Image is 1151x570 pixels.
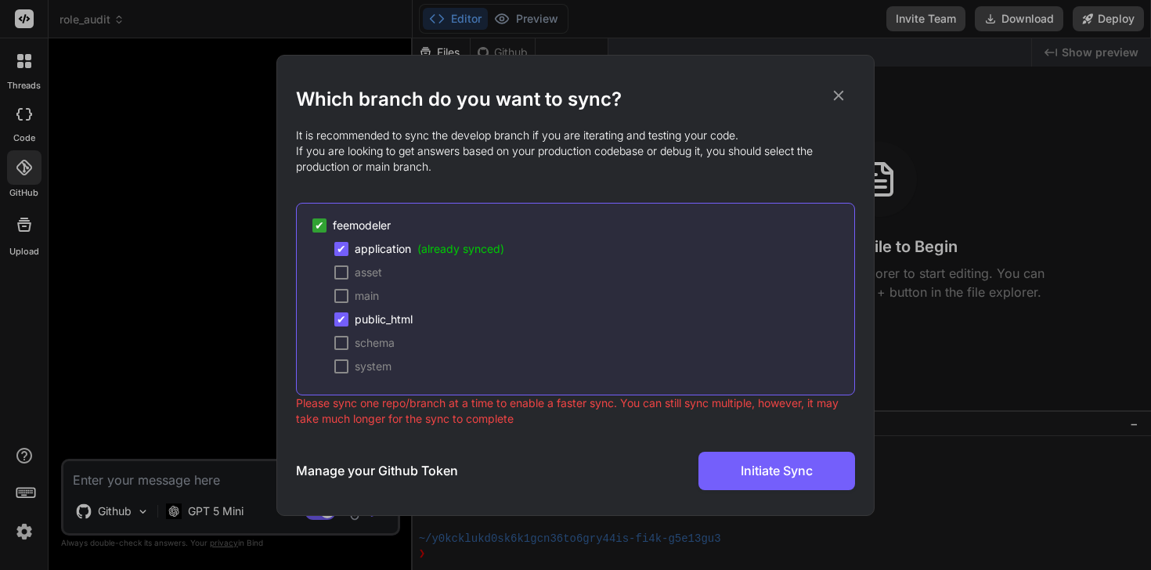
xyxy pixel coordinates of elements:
span: application [355,241,504,257]
h2: Which branch do you want to sync? [296,87,855,112]
span: ✔ [337,241,346,257]
span: main [355,288,379,304]
span: Initiate Sync [741,461,813,480]
span: system [355,359,391,374]
span: ✔ [337,312,346,327]
button: Initiate Sync [698,452,855,490]
span: (already synced) [417,242,504,255]
p: It is recommended to sync the develop branch if you are iterating and testing your code. If you a... [296,128,855,175]
span: asset [355,265,382,280]
h3: Manage your Github Token [296,461,458,480]
span: public_html [355,312,413,327]
p: Please sync one repo/branch at a time to enable a faster sync. You can still sync multiple, howev... [296,395,855,427]
span: schema [355,335,395,351]
span: ✔ [315,218,324,233]
span: feemodeler [333,218,391,233]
